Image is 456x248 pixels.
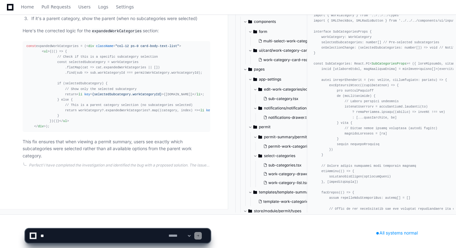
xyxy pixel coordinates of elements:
span: li [200,108,204,112]
svg: Directory [253,28,257,35]
svg: Directory [258,104,262,112]
span: sub-category.tsx [268,96,298,101]
li: If it's a parent category, show the parent (when no subcategories were selected) [30,15,210,22]
span: edit-work-categories/edit-work-catagories-tab/add-edit-work-category/sub-category [264,87,323,92]
span: notifications-drawer.tsx [268,115,311,120]
button: work-category-card-readonly.tsx [256,55,319,64]
span: SubCategoriesProps [372,62,406,66]
span: Home [21,5,34,9]
span: permit [259,124,271,129]
button: app-settings [248,74,318,84]
button: notifications/notifications-drawer [253,103,323,113]
span: Pull Requests [41,5,71,9]
svg: Directory [258,133,262,141]
span: work-category-drawer.tsx [268,171,316,177]
span: key [84,92,90,96]
button: permit [248,122,318,132]
svg: Directory [248,207,252,215]
svg: Directory [258,152,262,160]
span: {(() => { // Check if this is a specific subcategory selection const selectedSubcategory = workCa... [26,44,272,129]
span: store/module/permit/types [254,208,301,214]
button: template-work-categories.tsx [256,197,317,206]
span: {selectedSubcategory.workCategoryId} [92,92,162,96]
code: expandedWorkCategories [91,29,143,34]
span: ui/card/work-category-card-readonly [259,48,318,53]
span: components [254,19,276,24]
button: ui/card/work-category-card-readonly [248,45,318,55]
span: work-category-list.tsx [268,180,308,185]
svg: Directory [258,86,262,93]
span: notifications/notifications-drawer [264,106,323,111]
button: templates/template-summary/template-work-categories [248,187,318,197]
svg: Directory [253,47,257,54]
span: div [88,44,94,48]
div: Perfect! I have completed the investigation and identified the bug with a proposed solution. The ... [29,163,210,168]
button: sub-categories.tsx [261,161,319,170]
span: </ > [34,124,46,128]
p: This fix ensures that when viewing a permit summary, users see exactly which subcategories were s... [23,138,210,160]
span: select-categories [264,153,295,158]
svg: Directory [253,123,257,131]
span: li [196,92,200,96]
span: permit-work-categories.tsx [268,144,318,149]
button: notifications-drawer.tsx [261,113,319,122]
span: multi-select-work-categories.tsx [263,39,322,44]
button: sub-category.tsx [261,94,319,103]
span: < = > [77,92,164,96]
span: < = > [86,44,181,48]
span: </ > [59,119,69,123]
div: expandedWorkCategories = ( ); [26,44,207,129]
span: permit-summary/permit-work-categories [264,135,323,140]
span: template-work-categories.tsx [263,199,317,204]
span: key [206,108,212,112]
span: < > [42,50,50,53]
span: ul [63,119,67,123]
span: pages [254,67,265,72]
span: className [96,44,113,48]
svg: Directory [248,18,252,25]
svg: Directory [253,76,257,83]
button: store/module/permit/types [243,206,313,216]
button: work-category-drawer.tsx [261,170,319,178]
span: const [26,44,36,48]
span: </ > [193,92,202,96]
button: edit-work-categories/edit-work-catagories-tab/add-edit-work-category/sub-category [253,84,323,94]
span: li [78,92,82,96]
button: work-category-list.tsx [261,178,319,187]
span: < = > [198,108,229,112]
span: div [38,124,44,128]
svg: Directory [253,188,257,196]
span: templates/template-summary/template-work-categories [259,190,318,195]
span: Users [78,5,91,9]
span: sub-categories.tsx [268,163,302,168]
svg: Directory [248,66,252,73]
span: ul [44,50,47,53]
button: select-categories [253,151,323,161]
span: "col-12 ps-0 card-body-text-list" [115,44,179,48]
span: < > [370,62,408,66]
button: components [243,17,313,27]
p: Here's the corrected logic for the section: [23,27,210,35]
button: form [248,27,318,37]
span: app-settings [259,77,281,82]
span: Settings [116,5,134,9]
span: form [259,29,267,34]
button: permit-summary/permit-work-categories [253,132,323,142]
span: Logs [98,5,108,9]
button: permit-work-categories.tsx [261,142,319,151]
button: multi-select-work-categories.tsx [256,37,319,45]
button: pages [243,64,313,74]
span: work-category-card-readonly.tsx [263,57,324,62]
